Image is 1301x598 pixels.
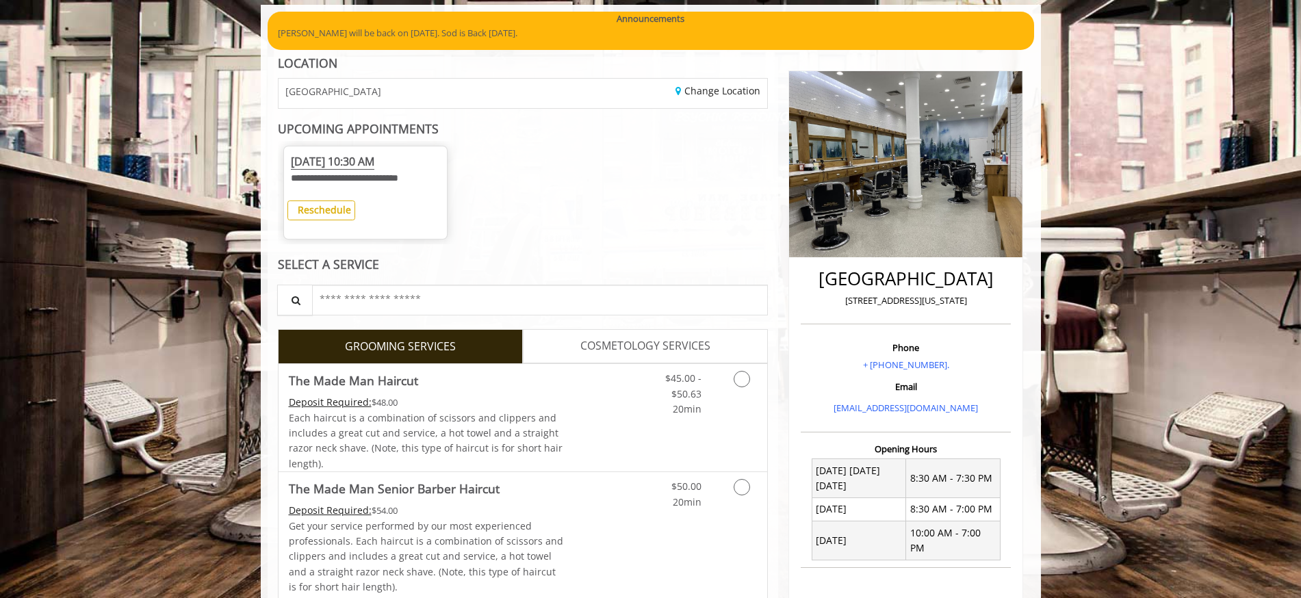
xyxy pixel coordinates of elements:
td: 8:30 AM - 7:30 PM [906,459,1001,498]
td: [DATE] [DATE] [DATE] [812,459,906,498]
span: This service needs some Advance to be paid before we block your appointment [289,504,372,517]
p: [STREET_ADDRESS][US_STATE] [804,294,1007,308]
b: UPCOMING APPOINTMENTS [278,120,439,137]
a: [EMAIL_ADDRESS][DOMAIN_NAME] [834,402,978,414]
a: + [PHONE_NUMBER]. [863,359,949,371]
h2: [GEOGRAPHIC_DATA] [804,269,1007,289]
span: 20min [673,402,701,415]
h3: Phone [804,343,1007,352]
td: 10:00 AM - 7:00 PM [906,521,1001,560]
button: Service Search [277,285,313,315]
td: [DATE] [812,497,906,521]
td: 8:30 AM - 7:00 PM [906,497,1001,521]
b: The Made Man Senior Barber Haircut [289,479,500,498]
h3: Opening Hours [801,444,1011,454]
span: Each haircut is a combination of scissors and clippers and includes a great cut and service, a ho... [289,411,563,470]
h3: Email [804,382,1007,391]
span: $50.00 [671,480,701,493]
p: [PERSON_NAME] will be back on [DATE]. Sod is Back [DATE]. [278,26,1024,40]
b: Announcements [617,12,684,26]
td: [DATE] [812,521,906,560]
p: Get your service performed by our most experienced professionals. Each haircut is a combination o... [289,519,564,595]
b: LOCATION [278,55,337,71]
span: This service needs some Advance to be paid before we block your appointment [289,395,372,408]
div: $54.00 [289,503,564,518]
b: Reschedule [298,203,351,216]
div: $48.00 [289,395,564,410]
span: COSMETOLOGY SERVICES [580,337,710,355]
a: Change Location [675,84,760,97]
span: 20min [673,495,701,508]
div: SELECT A SERVICE [278,258,769,271]
span: GROOMING SERVICES [345,338,456,356]
button: Reschedule [287,200,355,220]
span: [DATE] 10:30 AM [291,154,374,170]
b: The Made Man Haircut [289,371,418,390]
span: [GEOGRAPHIC_DATA] [285,86,381,96]
span: $45.00 - $50.63 [665,372,701,400]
